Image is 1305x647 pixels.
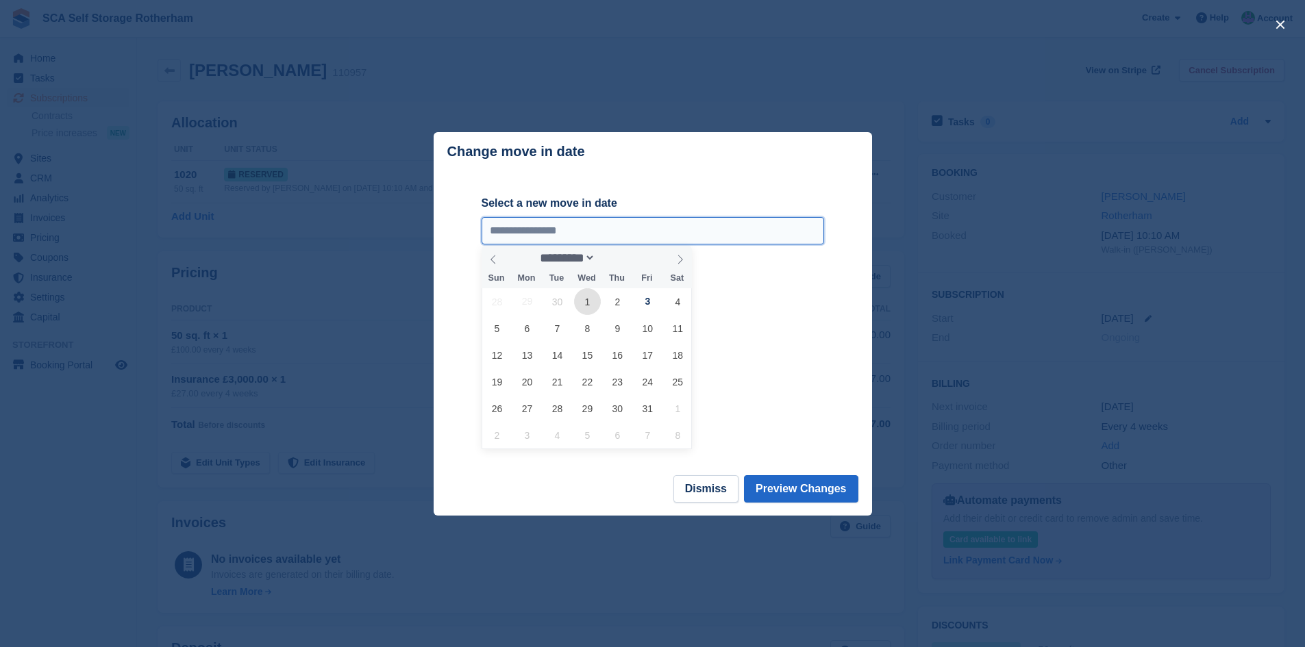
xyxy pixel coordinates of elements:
[544,422,571,448] span: November 4, 2025
[514,342,540,368] span: October 13, 2025
[544,368,571,395] span: October 21, 2025
[482,195,824,212] label: Select a new move in date
[604,315,631,342] span: October 9, 2025
[571,274,601,283] span: Wed
[514,288,540,315] span: September 29, 2025
[664,368,691,395] span: October 25, 2025
[664,342,691,368] span: October 18, 2025
[574,422,601,448] span: November 5, 2025
[544,288,571,315] span: September 30, 2025
[664,315,691,342] span: October 11, 2025
[544,342,571,368] span: October 14, 2025
[634,342,661,368] span: October 17, 2025
[484,315,510,342] span: October 5, 2025
[535,251,595,265] select: Month
[595,251,638,265] input: Year
[634,368,661,395] span: October 24, 2025
[604,395,631,422] span: October 30, 2025
[604,342,631,368] span: October 16, 2025
[514,422,540,448] span: November 3, 2025
[744,475,858,503] button: Preview Changes
[574,342,601,368] span: October 15, 2025
[544,315,571,342] span: October 7, 2025
[484,368,510,395] span: October 19, 2025
[574,395,601,422] span: October 29, 2025
[514,315,540,342] span: October 6, 2025
[604,368,631,395] span: October 23, 2025
[541,274,571,283] span: Tue
[447,144,585,160] p: Change move in date
[574,315,601,342] span: October 8, 2025
[484,342,510,368] span: October 12, 2025
[574,288,601,315] span: October 1, 2025
[604,422,631,448] span: November 6, 2025
[662,274,692,283] span: Sat
[511,274,541,283] span: Mon
[634,395,661,422] span: October 31, 2025
[484,395,510,422] span: October 26, 2025
[1269,14,1291,36] button: close
[632,274,662,283] span: Fri
[484,288,510,315] span: September 28, 2025
[544,395,571,422] span: October 28, 2025
[664,395,691,422] span: November 1, 2025
[601,274,632,283] span: Thu
[484,422,510,448] span: November 2, 2025
[604,288,631,315] span: October 2, 2025
[634,288,661,315] span: October 3, 2025
[634,315,661,342] span: October 10, 2025
[574,368,601,395] span: October 22, 2025
[664,288,691,315] span: October 4, 2025
[482,274,512,283] span: Sun
[514,368,540,395] span: October 20, 2025
[514,395,540,422] span: October 27, 2025
[634,422,661,448] span: November 7, 2025
[664,422,691,448] span: November 8, 2025
[673,475,738,503] button: Dismiss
